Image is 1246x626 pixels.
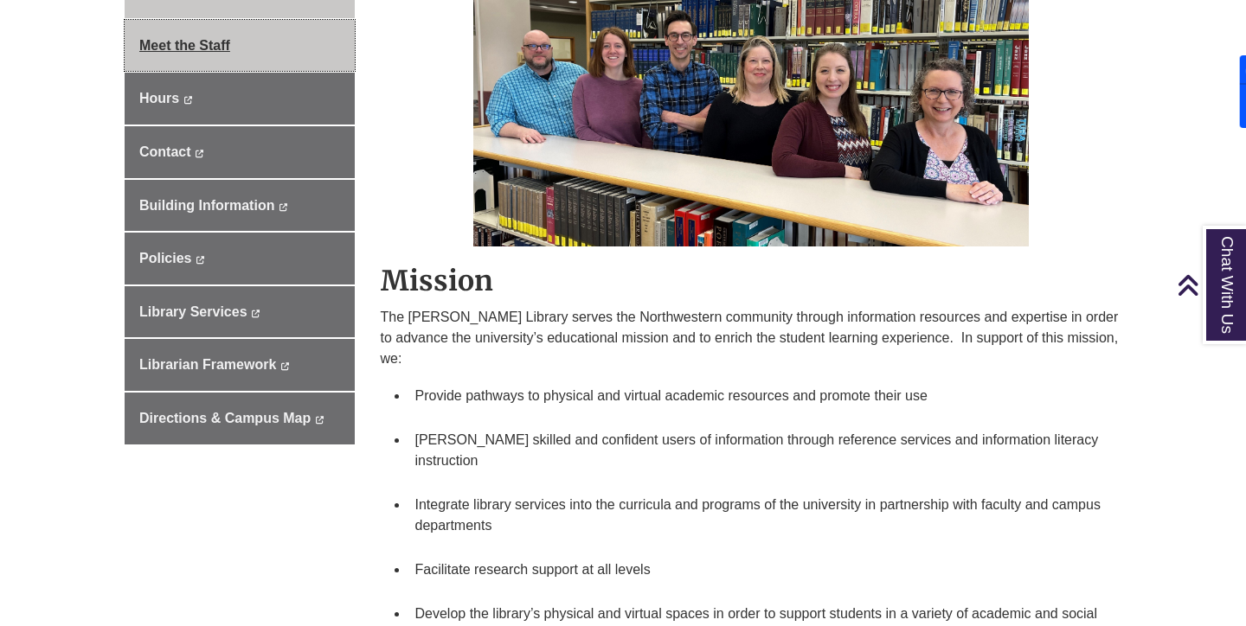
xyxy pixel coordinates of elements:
[1177,273,1242,297] a: Back to Top
[280,362,290,370] i: This link opens in a new window
[125,126,355,178] a: Contact
[139,357,276,372] span: Librarian Framework
[415,559,1115,580] p: Facilitate research support at all levels
[251,310,260,317] i: This link opens in a new window
[139,411,311,425] span: Directions & Campus Map
[139,198,274,213] span: Building Information
[415,495,1115,536] p: Integrate library services into the curricula and programs of the university in partnership with ...
[139,91,179,105] span: Hours
[279,203,288,211] i: This link opens in a new window
[139,251,191,265] span: Policies
[315,416,324,424] i: This link opens in a new window
[183,96,193,104] i: This link opens in a new window
[381,264,493,298] strong: Mission
[139,304,247,319] span: Library Services
[125,180,355,232] a: Building Information
[415,430,1115,471] p: [PERSON_NAME] skilled and confident users of information through reference services and informati...
[125,20,355,72] a: Meet the Staff
[195,150,204,157] i: This link opens in a new window
[125,73,355,125] a: Hours
[415,386,1115,406] p: Provide pathways to physical and virtual academic resources and promote their use
[381,307,1122,369] p: The [PERSON_NAME] Library serves the Northwestern community through information resources and exp...
[196,256,205,264] i: This link opens in a new window
[139,144,191,159] span: Contact
[125,286,355,338] a: Library Services
[125,233,355,284] a: Policies
[139,38,230,53] span: Meet the Staff
[125,393,355,444] a: Directions & Campus Map
[125,339,355,391] a: Librarian Framework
